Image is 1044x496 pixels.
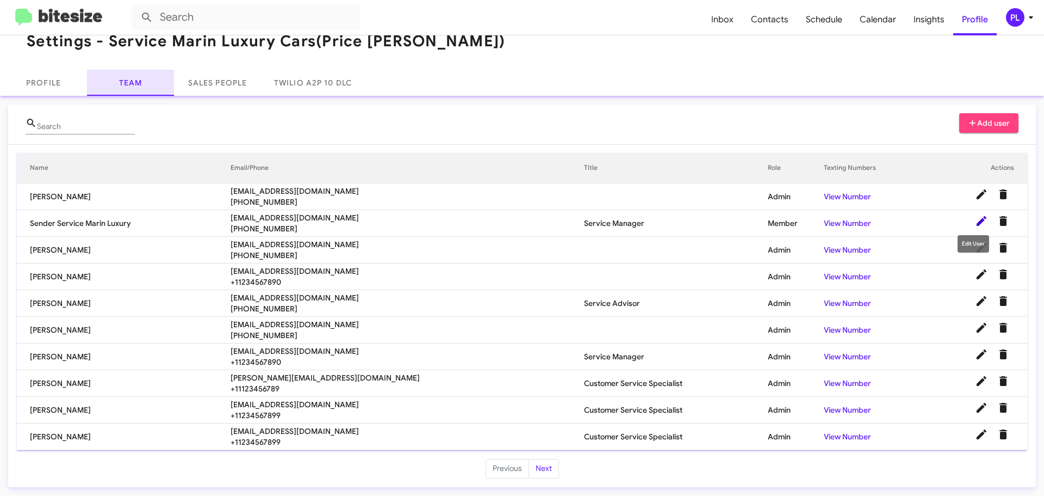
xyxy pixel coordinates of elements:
td: [PERSON_NAME] [17,264,231,290]
td: [PERSON_NAME] [17,317,231,344]
a: View Number [824,192,871,201]
a: View Number [824,378,871,388]
span: +11234567899 [231,410,584,421]
span: +11234567890 [231,277,584,287]
th: Role [768,153,824,183]
span: [PHONE_NUMBER] [231,223,584,234]
td: Customer Service Specialist [584,424,768,450]
button: Delete User [992,370,1014,392]
a: Insights [905,4,953,35]
td: [PERSON_NAME] [17,344,231,370]
td: [PERSON_NAME] [17,370,231,397]
td: Admin [768,370,824,397]
td: Customer Service Specialist [584,397,768,424]
span: +11123456789 [231,383,584,394]
h1: Settings - Service Marin Luxury Cars [27,33,505,50]
th: Texting Numbers [824,153,921,183]
td: Admin [768,397,824,424]
span: [EMAIL_ADDRESS][DOMAIN_NAME] [231,266,584,277]
a: Schedule [797,4,851,35]
button: Delete User [992,290,1014,312]
td: [PERSON_NAME] [17,183,231,210]
a: Calendar [851,4,905,35]
a: Twilio A2P 10 DLC [261,70,365,96]
a: Sales People [174,70,261,96]
td: Member [768,210,824,237]
span: [EMAIL_ADDRESS][DOMAIN_NAME] [231,319,584,330]
a: View Number [824,218,871,228]
span: [EMAIL_ADDRESS][DOMAIN_NAME] [231,399,584,410]
button: Delete User [992,210,1014,232]
button: Add user [959,113,1019,133]
td: Admin [768,183,824,210]
input: Search [132,4,360,30]
td: Admin [768,344,824,370]
td: Admin [768,237,824,264]
th: Name [17,153,231,183]
button: Delete User [992,264,1014,285]
span: [EMAIL_ADDRESS][DOMAIN_NAME] [231,212,584,223]
td: Admin [768,317,824,344]
a: Contacts [742,4,797,35]
div: Edit User [958,235,989,253]
a: View Number [824,325,871,335]
td: Service Manager [584,210,768,237]
td: [PERSON_NAME] [17,237,231,264]
span: [EMAIL_ADDRESS][DOMAIN_NAME] [231,186,584,197]
th: Actions [922,153,1027,183]
td: [PERSON_NAME] [17,290,231,317]
td: [PERSON_NAME] [17,397,231,424]
td: Sender Service Marin Luxury [17,210,231,237]
th: Email/Phone [231,153,584,183]
a: View Number [824,272,871,281]
button: Delete User [992,424,1014,445]
span: [PERSON_NAME][EMAIL_ADDRESS][DOMAIN_NAME] [231,372,584,383]
span: [PHONE_NUMBER] [231,197,584,207]
span: (Price [PERSON_NAME]) [316,32,505,51]
button: PL [997,8,1032,27]
a: View Number [824,405,871,415]
a: Team [87,70,174,96]
span: [PHONE_NUMBER] [231,330,584,341]
a: View Number [824,352,871,362]
span: Add user [968,113,1010,133]
input: Name or Email [37,123,135,131]
a: Profile [953,4,997,35]
a: View Number [824,432,871,442]
span: [PHONE_NUMBER] [231,303,584,314]
div: PL [1006,8,1024,27]
td: Service Manager [584,344,768,370]
button: Delete User [992,344,1014,365]
span: [EMAIL_ADDRESS][DOMAIN_NAME] [231,426,584,437]
a: View Number [824,245,871,255]
span: +11234567890 [231,357,584,368]
span: [EMAIL_ADDRESS][DOMAIN_NAME] [231,239,584,250]
th: Title [584,153,768,183]
span: +11234567899 [231,437,584,448]
span: [PHONE_NUMBER] [231,250,584,261]
button: Delete User [992,397,1014,419]
button: Delete User [992,183,1014,205]
span: [EMAIL_ADDRESS][DOMAIN_NAME] [231,346,584,357]
button: Next [529,459,559,479]
a: Inbox [703,4,742,35]
td: Admin [768,264,824,290]
td: Customer Service Specialist [584,370,768,397]
td: Admin [768,424,824,450]
td: [PERSON_NAME] [17,424,231,450]
td: Service Advisor [584,290,768,317]
a: View Number [824,298,871,308]
button: Delete User [992,317,1014,339]
td: Admin [768,290,824,317]
button: Delete User [992,237,1014,259]
span: [EMAIL_ADDRESS][DOMAIN_NAME] [231,292,584,303]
